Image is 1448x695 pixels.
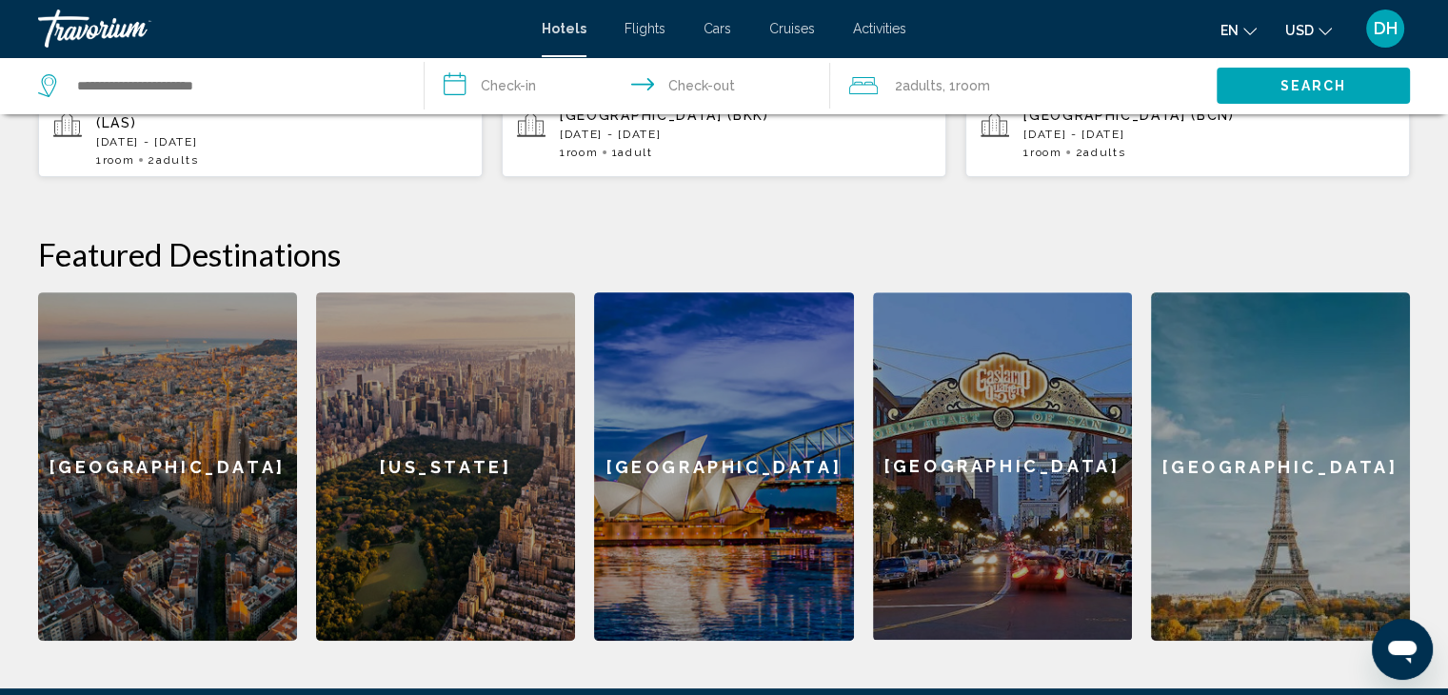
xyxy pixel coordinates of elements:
[38,73,483,178] button: Hotels in [GEOGRAPHIC_DATA], [GEOGRAPHIC_DATA], [GEOGRAPHIC_DATA] (LAS)[DATE] - [DATE]1Room2Adults
[853,21,906,36] a: Activities
[942,72,990,99] span: , 1
[594,292,853,641] a: [GEOGRAPHIC_DATA]
[611,146,652,159] span: 1
[38,292,297,641] a: [GEOGRAPHIC_DATA]
[542,21,586,36] a: Hotels
[769,21,815,36] a: Cruises
[560,146,598,159] span: 1
[1280,79,1347,94] span: Search
[873,292,1132,641] a: [GEOGRAPHIC_DATA]
[965,73,1410,178] button: Hotels in [GEOGRAPHIC_DATA], [GEOGRAPHIC_DATA] (BCN)[DATE] - [DATE]1Room2Adults
[625,21,665,36] a: Flights
[96,135,467,149] p: [DATE] - [DATE]
[1220,23,1239,38] span: en
[1151,292,1410,641] a: [GEOGRAPHIC_DATA]
[502,73,946,178] button: Hotels in [GEOGRAPHIC_DATA], [GEOGRAPHIC_DATA] (BKK)[DATE] - [DATE]1Room1Adult
[1083,146,1125,159] span: Adults
[103,153,135,167] span: Room
[618,146,652,159] span: Adult
[1023,128,1395,141] p: [DATE] - [DATE]
[704,21,731,36] a: Cars
[1030,146,1062,159] span: Room
[1023,146,1061,159] span: 1
[1217,68,1410,103] button: Search
[903,78,942,93] span: Adults
[316,292,575,641] a: [US_STATE]
[148,153,198,167] span: 2
[1220,16,1257,44] button: Change language
[830,57,1217,114] button: Travelers: 2 adults, 0 children
[566,146,599,159] span: Room
[956,78,990,93] span: Room
[425,57,830,114] button: Check in and out dates
[156,153,198,167] span: Adults
[1374,19,1398,38] span: DH
[560,128,931,141] p: [DATE] - [DATE]
[1285,16,1332,44] button: Change currency
[1075,146,1125,159] span: 2
[38,235,1410,273] h2: Featured Destinations
[1372,619,1433,680] iframe: Button to launch messaging window
[895,72,942,99] span: 2
[1360,9,1410,49] button: User Menu
[1285,23,1314,38] span: USD
[38,10,523,48] a: Travorium
[96,153,134,167] span: 1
